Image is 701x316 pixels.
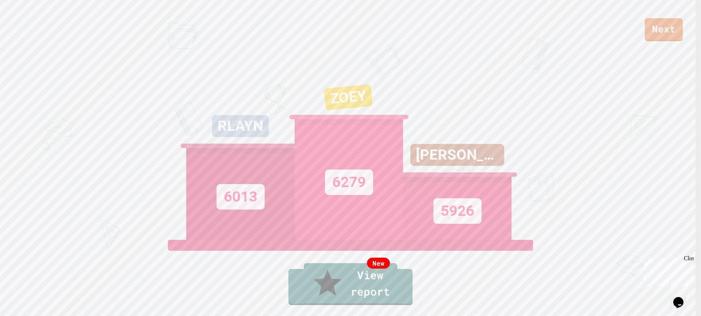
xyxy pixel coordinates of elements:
[670,287,694,309] iframe: chat widget
[645,18,683,41] a: Next
[324,84,373,110] div: ZOEY
[304,263,397,305] a: View report
[640,255,694,286] iframe: chat widget
[212,115,269,137] div: RLAYN
[3,3,50,46] div: Chat with us now!Close
[433,198,482,224] div: 5926
[217,184,265,210] div: 6013
[410,144,504,166] div: [PERSON_NAME]
[325,169,373,195] div: 6279
[367,258,390,269] div: New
